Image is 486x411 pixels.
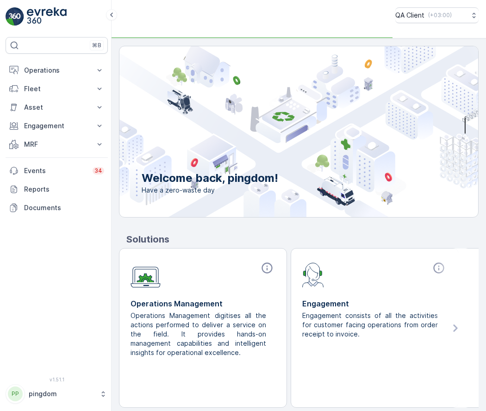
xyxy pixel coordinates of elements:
button: MRF [6,135,108,154]
img: city illustration [78,46,478,217]
p: Operations Management [131,298,275,309]
p: Operations [24,66,89,75]
p: Engagement [24,121,89,131]
span: v 1.51.1 [6,377,108,382]
span: Have a zero-waste day [142,186,278,195]
p: Solutions [126,232,479,246]
p: Welcome back, pingdom! [142,171,278,186]
p: Engagement [302,298,447,309]
p: Asset [24,103,89,112]
button: Operations [6,61,108,80]
button: QA Client(+03:00) [395,7,479,23]
p: Fleet [24,84,89,93]
p: Engagement consists of all the activities for customer facing operations from order receipt to in... [302,311,440,339]
p: 34 [94,167,102,174]
img: module-icon [131,262,161,288]
button: Fleet [6,80,108,98]
button: Engagement [6,117,108,135]
button: PPpingdom [6,384,108,404]
p: ( +03:00 ) [428,12,452,19]
p: ⌘B [92,42,101,49]
p: Documents [24,203,104,212]
p: Reports [24,185,104,194]
p: pingdom [29,389,95,399]
p: Events [24,166,87,175]
button: Asset [6,98,108,117]
div: PP [8,386,23,401]
img: logo [6,7,24,26]
a: Reports [6,180,108,199]
img: module-icon [302,262,324,287]
p: MRF [24,140,89,149]
img: logo_light-DOdMpM7g.png [27,7,67,26]
p: Operations Management digitises all the actions performed to deliver a service on the field. It p... [131,311,268,357]
a: Documents [6,199,108,217]
p: QA Client [395,11,424,20]
a: Events34 [6,162,108,180]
